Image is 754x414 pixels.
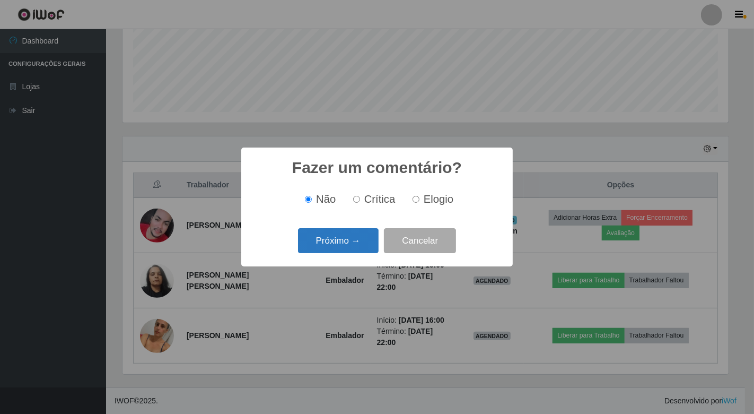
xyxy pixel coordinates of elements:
[364,193,396,205] span: Crítica
[413,196,419,203] input: Elogio
[298,228,379,253] button: Próximo →
[384,228,456,253] button: Cancelar
[424,193,453,205] span: Elogio
[316,193,336,205] span: Não
[353,196,360,203] input: Crítica
[292,158,462,177] h2: Fazer um comentário?
[305,196,312,203] input: Não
